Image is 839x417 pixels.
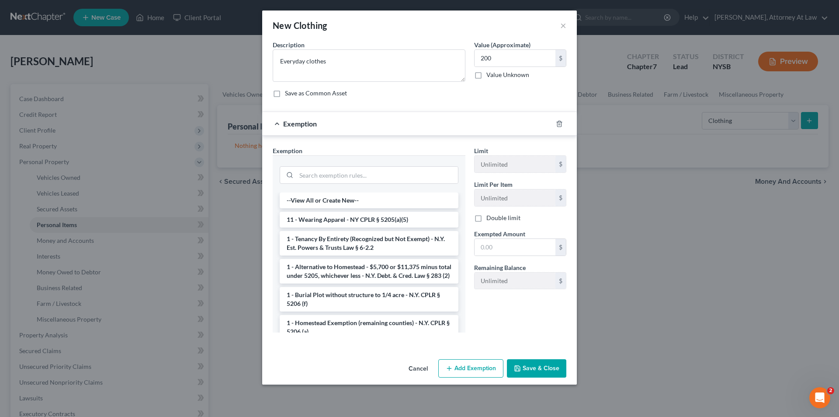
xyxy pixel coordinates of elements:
[475,273,555,289] input: --
[555,239,566,256] div: $
[285,89,347,98] label: Save as Common Asset
[507,359,566,378] button: Save & Close
[273,19,327,32] div: New Clothing
[280,193,458,208] li: --View All or Create New--
[474,230,525,238] span: Exempted Amount
[475,189,555,206] input: --
[475,156,555,172] input: --
[555,189,566,206] div: $
[296,167,458,183] input: Search exemption rules...
[474,147,488,154] span: Limit
[283,119,317,128] span: Exemption
[273,41,305,49] span: Description
[555,50,566,67] div: $
[555,273,566,289] div: $
[475,239,555,256] input: 0.00
[555,156,566,172] div: $
[280,212,458,228] li: 11 - Wearing Apparel - NY CPLR § 5205(a)(5)
[402,360,435,378] button: Cancel
[809,387,830,408] iframe: Intercom live chat
[827,387,834,394] span: 2
[273,147,302,154] span: Exemption
[474,180,513,189] label: Limit Per Item
[438,359,503,378] button: Add Exemption
[474,263,526,272] label: Remaining Balance
[475,50,555,67] input: 0.00
[280,231,458,256] li: 1 - Tenancy By Entirety (Recognized but Not Exempt) - N.Y. Est. Powers & Trusts Law § 6-2.2
[474,40,530,49] label: Value (Approximate)
[560,20,566,31] button: ×
[486,214,520,222] label: Double limit
[280,315,458,340] li: 1 - Homestead Exemption (remaining counties) - N.Y. CPLR § 5206 (a)
[280,259,458,284] li: 1 - Alternative to Homestead - $5,700 or $11,375 minus total under 5205, whichever less - N.Y. De...
[486,70,529,79] label: Value Unknown
[280,287,458,312] li: 1 - Burial Plot without structure to 1/4 acre - N.Y. CPLR § 5206 (f)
